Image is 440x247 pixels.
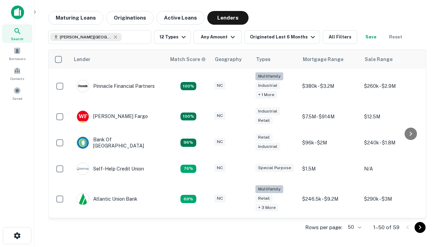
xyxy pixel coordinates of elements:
th: Lender [70,50,166,69]
td: $96k - $2M [299,130,361,156]
div: Retail [255,195,273,202]
img: picture [77,80,89,92]
span: [PERSON_NAME][GEOGRAPHIC_DATA], [GEOGRAPHIC_DATA] [60,34,111,40]
div: Multifamily [255,72,283,80]
img: picture [77,163,89,175]
div: + 1 more [255,91,277,99]
td: $260k - $2.9M [361,69,422,104]
button: Reset [385,30,407,44]
div: Industrial [255,107,280,115]
th: Sale Range [361,50,422,69]
span: Contacts [10,76,24,81]
button: Maturing Loans [48,11,103,25]
td: $246.5k - $9.2M [299,182,361,216]
td: $240k - $1.8M [361,130,422,156]
div: Sale Range [365,55,393,63]
div: NC [214,112,225,120]
button: Go to next page [415,222,426,233]
div: NC [214,195,225,202]
button: Any Amount [194,30,242,44]
td: $290k - $3M [361,182,422,216]
button: Lenders [207,11,249,25]
div: 50 [345,222,362,232]
div: Atlantic Union Bank [77,193,137,205]
div: Geography [215,55,242,63]
img: picture [77,193,89,205]
button: Originations [106,11,154,25]
td: N/A [361,156,422,182]
div: Pinnacle Financial Partners [77,80,155,92]
td: $12.5M [361,104,422,130]
div: Matching Properties: 26, hasApolloMatch: undefined [180,82,196,90]
div: Bank Of [GEOGRAPHIC_DATA] [77,137,159,149]
div: Matching Properties: 15, hasApolloMatch: undefined [180,113,196,121]
span: Borrowers [9,56,25,61]
td: $7.5M - $914M [299,104,361,130]
img: picture [77,111,89,122]
p: 1–50 of 59 [373,223,399,232]
img: capitalize-icon.png [11,5,24,19]
th: Mortgage Range [299,50,361,69]
td: $380k - $3.2M [299,69,361,104]
a: Contacts [2,64,32,83]
img: picture [77,137,89,149]
span: Saved [12,96,22,101]
p: Rows per page: [305,223,342,232]
div: + 3 more [255,204,278,212]
button: Save your search to get updates of matches that match your search criteria. [360,30,382,44]
div: Matching Properties: 10, hasApolloMatch: undefined [180,195,196,203]
div: Capitalize uses an advanced AI algorithm to match your search with the best lender. The match sco... [170,56,206,63]
div: NC [214,164,225,172]
div: Matching Properties: 14, hasApolloMatch: undefined [180,139,196,147]
div: [PERSON_NAME] Fargo [77,110,148,123]
div: Special Purpose [255,164,294,172]
div: NC [214,138,225,146]
th: Types [252,50,299,69]
div: Retail [255,133,273,141]
div: Retail [255,117,273,125]
div: Self-help Credit Union [77,163,144,175]
div: Industrial [255,82,280,90]
div: Originated Last 6 Months [250,33,317,41]
td: $1.5M [299,156,361,182]
div: Matching Properties: 11, hasApolloMatch: undefined [180,165,196,173]
span: Search [11,36,23,42]
th: Capitalize uses an advanced AI algorithm to match your search with the best lender. The match sco... [166,50,211,69]
button: Originated Last 6 Months [244,30,320,44]
a: Saved [2,84,32,103]
a: Borrowers [2,44,32,63]
div: Industrial [255,143,280,151]
button: Active Loans [156,11,205,25]
iframe: Chat Widget [406,192,440,225]
h6: Match Score [170,56,205,63]
a: Search [2,24,32,43]
th: Geography [211,50,252,69]
div: Multifamily [255,185,283,193]
button: All Filters [323,30,357,44]
div: Types [256,55,271,63]
button: 12 Types [154,30,191,44]
div: NC [214,82,225,90]
div: Mortgage Range [303,55,343,63]
div: Lender [74,55,90,63]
